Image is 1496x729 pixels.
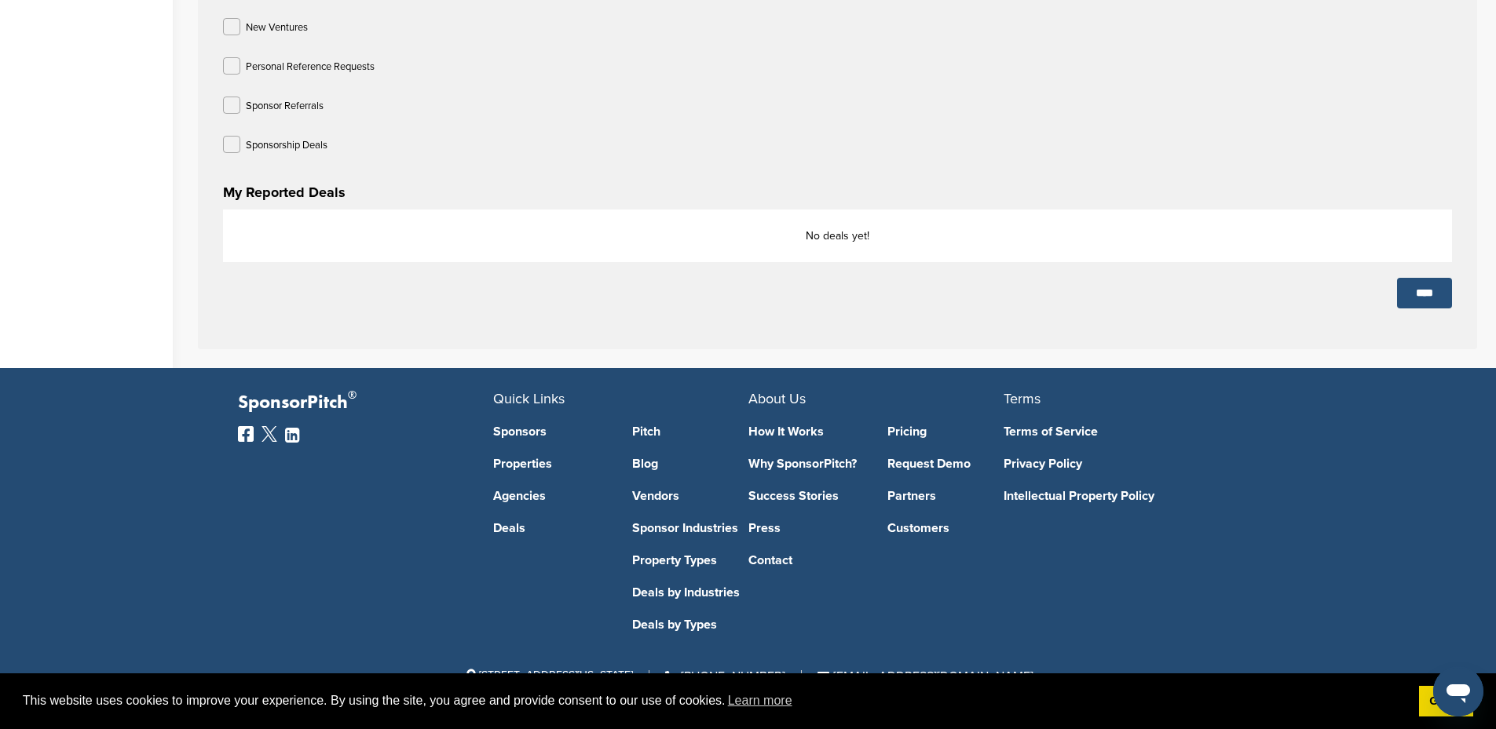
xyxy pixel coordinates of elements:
[748,390,806,407] span: About Us
[493,425,609,438] a: Sponsors
[246,57,375,77] p: Personal Reference Requests
[632,490,748,502] a: Vendors
[463,669,633,682] span: [STREET_ADDRESS][US_STATE]
[493,390,565,407] span: Quick Links
[348,385,357,405] span: ®
[1004,425,1235,438] a: Terms of Service
[262,426,277,442] img: Twitter
[632,457,748,470] a: Blog
[887,490,1004,502] a: Partners
[748,457,865,470] a: Why SponsorPitch?
[493,457,609,470] a: Properties
[1004,457,1235,470] a: Privacy Policy
[246,97,324,116] p: Sponsor Referrals
[748,425,865,438] a: How It Works
[887,425,1004,438] a: Pricing
[632,586,748,599] a: Deals by Industries
[1004,490,1235,502] a: Intellectual Property Policy
[246,18,308,38] p: New Ventures
[887,457,1004,470] a: Request Demo
[493,522,609,534] a: Deals
[748,490,865,502] a: Success Stories
[726,689,795,713] a: learn more about cookies
[748,554,865,567] a: Contact
[1004,390,1041,407] span: Terms
[1433,666,1483,716] iframe: Button to launch messaging window
[665,669,785,684] a: [PHONE_NUMBER]
[748,522,865,534] a: Press
[1419,686,1473,717] a: dismiss cookie message
[238,426,254,442] img: Facebook
[238,392,493,414] p: SponsorPitch
[23,689,1406,713] span: This website uses cookies to improve your experience. By using the site, you agree and provide co...
[632,425,748,438] a: Pitch
[632,554,748,567] a: Property Types
[632,522,748,534] a: Sponsor Industries
[240,226,1436,246] p: No deals yet!
[632,618,748,631] a: Deals by Types
[817,669,1033,684] a: [EMAIL_ADDRESS][DOMAIN_NAME]
[887,522,1004,534] a: Customers
[223,181,1452,203] h3: My Reported Deals
[493,490,609,502] a: Agencies
[246,136,327,155] p: Sponsorship Deals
